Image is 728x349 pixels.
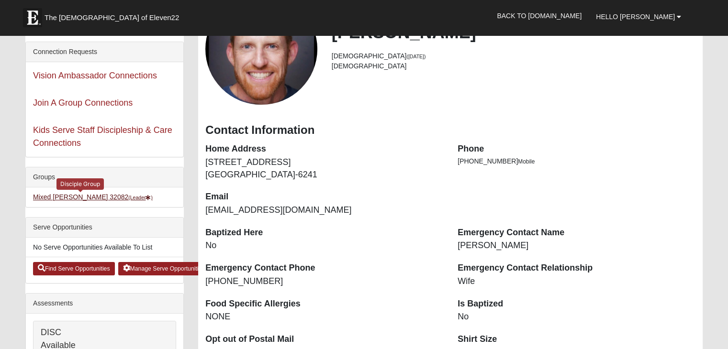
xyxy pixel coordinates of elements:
dd: No [205,240,443,252]
span: Mobile [518,158,535,165]
dt: Is Baptized [458,298,695,310]
dt: Phone [458,143,695,155]
dd: NONE [205,311,443,323]
a: Back to [DOMAIN_NAME] [490,4,589,28]
div: Serve Opportunities [26,218,183,238]
a: Mixed [PERSON_NAME] 32082(Leader) [33,193,153,201]
a: Vision Ambassador Connections [33,71,157,80]
li: [DEMOGRAPHIC_DATA] [332,51,695,61]
li: [DEMOGRAPHIC_DATA] [332,61,695,71]
dd: Wife [458,275,695,288]
img: Eleven22 logo [23,8,42,27]
small: ([DATE]) [406,54,426,59]
li: No Serve Opportunities Available To List [26,238,183,257]
a: Manage Serve Opportunities [118,262,210,275]
dt: Emergency Contact Name [458,227,695,239]
dt: Email [205,191,443,203]
dd: [PHONE_NUMBER] [205,275,443,288]
div: Groups [26,167,183,187]
a: The [DEMOGRAPHIC_DATA] of Eleven22 [18,3,210,27]
span: The [DEMOGRAPHIC_DATA] of Eleven22 [45,13,179,22]
dt: Baptized Here [205,227,443,239]
div: Assessments [26,294,183,314]
a: Kids Serve Staff Discipleship & Care Connections [33,125,172,148]
span: Hello [PERSON_NAME] [596,13,675,21]
dt: Emergency Contact Relationship [458,262,695,274]
dd: [PERSON_NAME] [458,240,695,252]
a: Hello [PERSON_NAME] [589,5,688,29]
dd: No [458,311,695,323]
dt: Home Address [205,143,443,155]
dt: Opt out of Postal Mail [205,333,443,346]
div: Connection Requests [26,42,183,62]
small: (Leader ) [128,195,153,200]
dd: [STREET_ADDRESS] [GEOGRAPHIC_DATA]-6241 [205,156,443,181]
h3: Contact Information [205,123,695,137]
dt: Emergency Contact Phone [205,262,443,274]
li: [PHONE_NUMBER] [458,156,695,166]
dt: Food Specific Allergies [205,298,443,310]
a: Find Serve Opportunities [33,262,115,275]
div: Disciple Group [56,178,104,189]
dt: Shirt Size [458,333,695,346]
a: Join A Group Connections [33,98,133,108]
dd: [EMAIL_ADDRESS][DOMAIN_NAME] [205,204,443,217]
